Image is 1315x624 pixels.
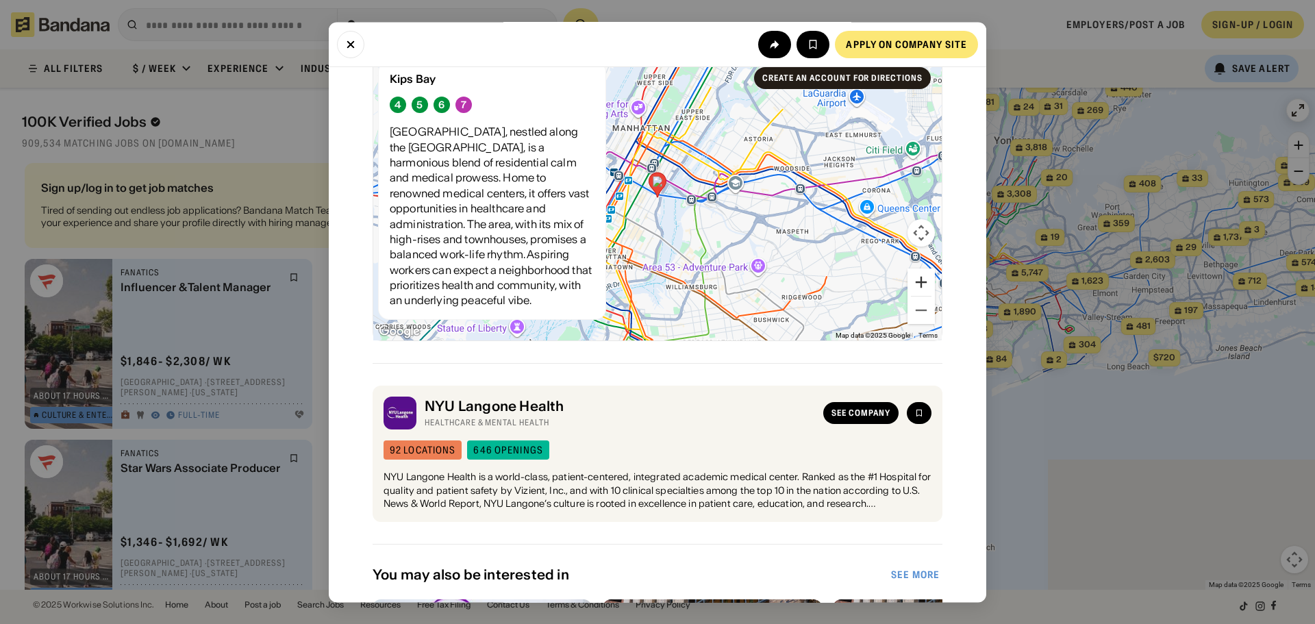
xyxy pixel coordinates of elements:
[836,332,910,340] span: Map data ©2025 Google
[762,74,923,82] div: Create an account for directions
[390,73,594,86] div: Kips Bay
[907,269,935,296] button: Zoom in
[918,332,938,340] a: Terms (opens in new tab)
[337,30,364,58] button: Close
[473,445,542,455] div: 646 openings
[390,125,594,309] div: [GEOGRAPHIC_DATA], nestled along the [GEOGRAPHIC_DATA], is a harmonious blend of residential calm...
[390,445,455,455] div: 92 locations
[461,99,466,111] div: 7
[394,99,401,111] div: 4
[907,219,935,247] button: Map camera controls
[373,566,888,583] div: You may also be interested in
[907,297,935,324] button: Zoom out
[425,399,815,415] div: NYU Langone Health
[891,570,940,579] div: See more
[384,471,931,511] div: NYU Langone Health is a world-class, patient-centered, integrated academic medical center. Ranked...
[846,39,967,49] div: Apply on company site
[416,99,423,111] div: 5
[438,99,444,111] div: 6
[831,409,890,417] div: See company
[384,397,416,429] img: NYU Langone Health logo
[425,418,815,429] div: Healthcare & Mental Health
[377,323,422,340] a: Open this area in Google Maps (opens a new window)
[377,323,422,340] img: Google
[823,402,899,424] a: See company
